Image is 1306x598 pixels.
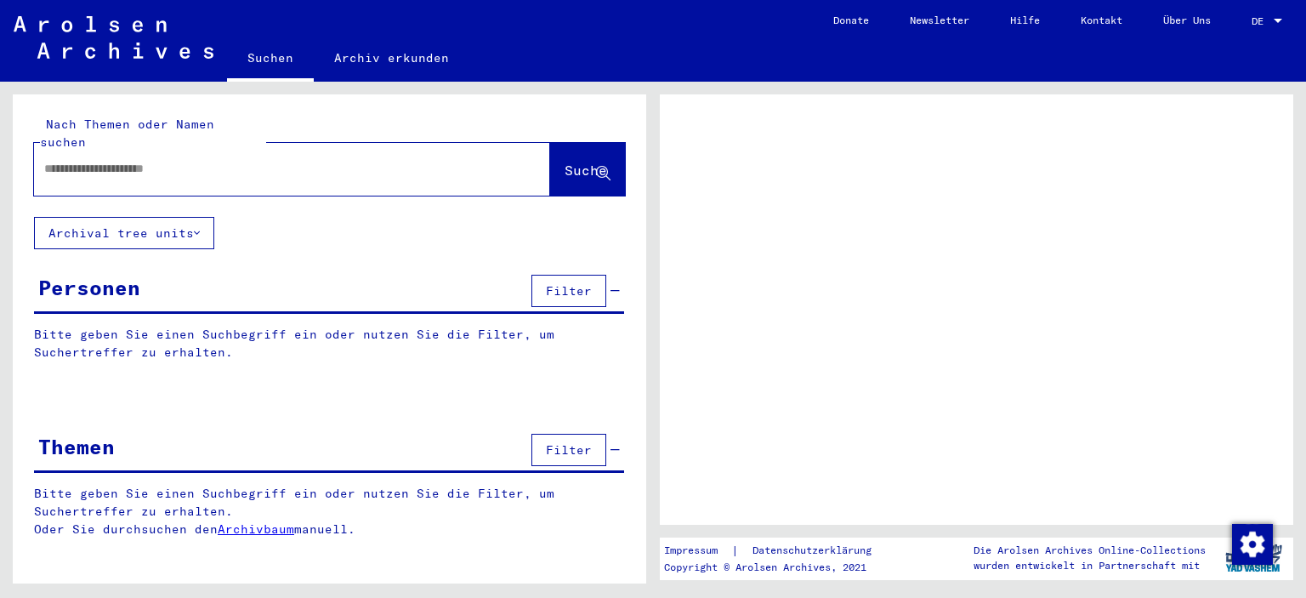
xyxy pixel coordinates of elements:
button: Filter [531,275,606,307]
div: Personen [38,272,140,303]
span: Filter [546,283,592,299]
p: wurden entwickelt in Partnerschaft mit [974,558,1206,573]
p: Bitte geben Sie einen Suchbegriff ein oder nutzen Sie die Filter, um Suchertreffer zu erhalten. [34,326,624,362]
a: Archivbaum [218,521,294,537]
img: Arolsen_neg.svg [14,16,213,59]
button: Suche [550,143,625,196]
div: Themen [38,431,115,462]
a: Impressum [664,542,731,560]
div: | [664,542,892,560]
img: yv_logo.png [1222,537,1286,579]
button: Archival tree units [34,217,214,249]
p: Die Arolsen Archives Online-Collections [974,543,1206,558]
mat-label: Nach Themen oder Namen suchen [40,117,214,150]
button: Filter [531,434,606,466]
span: DE [1252,15,1270,27]
a: Datenschutzerklärung [739,542,892,560]
span: Suche [565,162,607,179]
a: Suchen [227,37,314,82]
span: Filter [546,442,592,458]
img: Zustimmung ändern [1232,524,1273,565]
p: Bitte geben Sie einen Suchbegriff ein oder nutzen Sie die Filter, um Suchertreffer zu erhalten. O... [34,485,625,538]
a: Archiv erkunden [314,37,469,78]
p: Copyright © Arolsen Archives, 2021 [664,560,892,575]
